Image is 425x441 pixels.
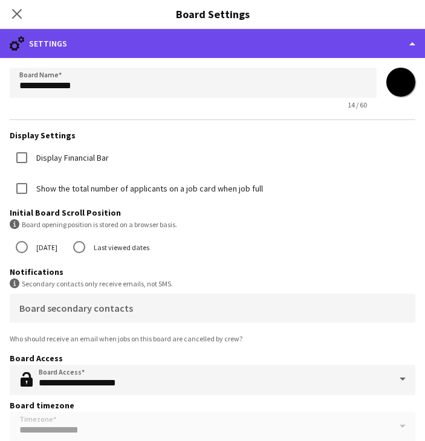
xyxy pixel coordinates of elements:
[338,100,377,109] span: 14 / 60
[10,207,415,218] h3: Initial Board Scroll Position
[10,278,415,289] div: Secondary contacts only receive emails, not SMS.
[19,302,133,314] mat-label: Board secondary contacts
[34,238,57,257] label: [DATE]
[10,130,415,141] h3: Display Settings
[10,400,415,411] h3: Board timezone
[19,308,406,317] mat-chip-grid: Board secondary contact selection
[91,238,149,257] label: Last viewed dates
[34,184,263,193] label: Show the total number of applicants on a job card when job full
[10,266,415,277] h3: Notifications
[34,153,109,163] label: Display Financial Bar
[10,353,415,364] h3: Board Access
[10,219,415,230] div: Board opening position is stored on a browser basis.
[10,334,415,343] div: Who should receive an email when jobs on this board are cancelled by crew?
